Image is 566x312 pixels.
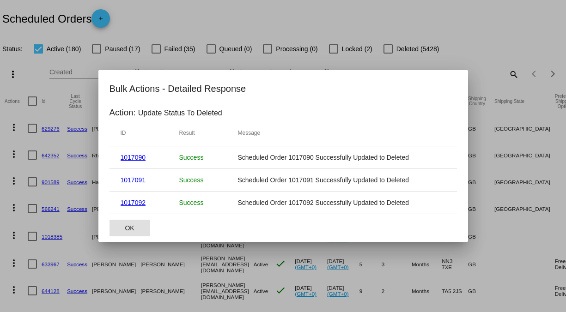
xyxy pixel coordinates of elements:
p: Success [179,154,238,161]
p: Success [179,199,238,206]
mat-header-cell: ID [121,130,179,136]
mat-header-cell: Message [238,130,446,136]
button: Close dialog [110,220,150,236]
span: OK [125,224,134,232]
a: 1017091 [121,176,146,184]
a: 1017090 [121,154,146,161]
mat-header-cell: Result [179,130,238,136]
mat-cell: Scheduled Order 1017091 Successfully Updated to Deleted [238,176,446,184]
a: 1017092 [121,199,146,206]
h3: Action: [110,108,136,118]
p: Success [179,176,238,184]
mat-cell: Scheduled Order 1017090 Successfully Updated to Deleted [238,154,446,161]
h2: Bulk Actions - Detailed Response [110,81,457,96]
p: Update Status To Deleted [138,109,222,117]
mat-cell: Scheduled Order 1017092 Successfully Updated to Deleted [238,199,446,206]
